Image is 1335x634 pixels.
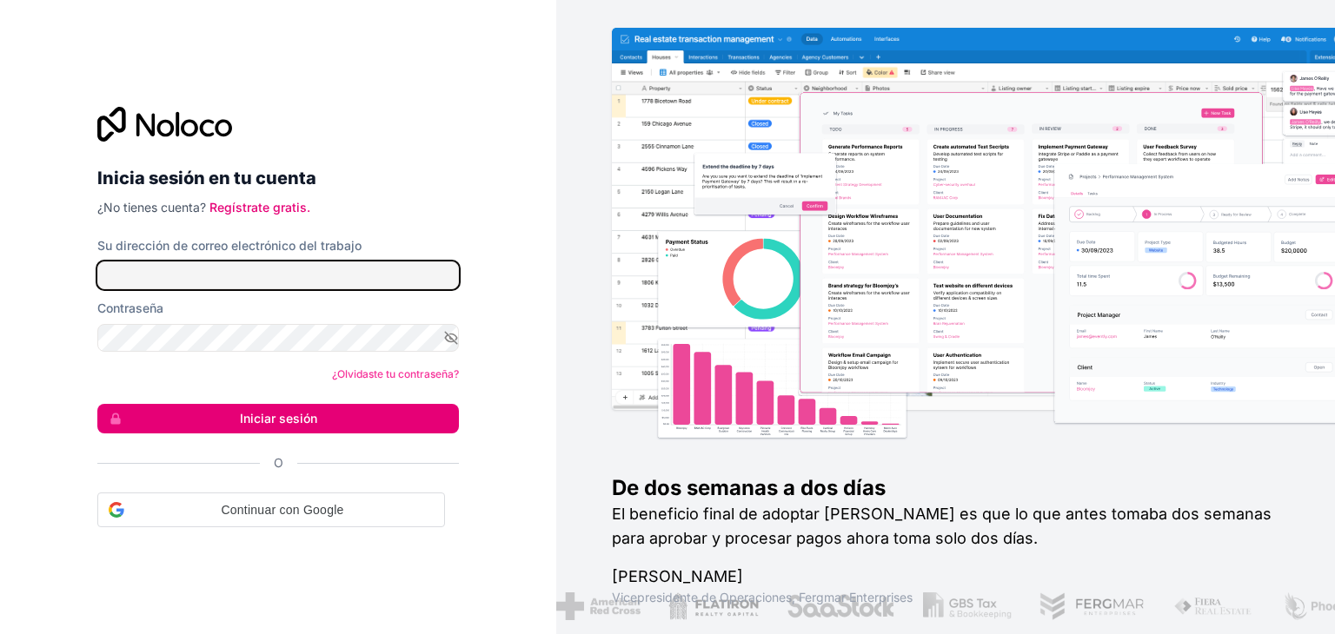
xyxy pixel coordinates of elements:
input: Contraseña [97,324,459,352]
font: , [792,590,795,604]
a: ¿Olvidaste tu contraseña? [332,367,459,380]
button: Iniciar sesión [97,404,459,433]
font: Fergmar Enterprises [799,590,913,604]
div: Continuar con Google [97,492,445,527]
input: Dirección de correo electrónico [97,261,459,289]
font: Inicia sesión en tu cuenta [97,168,316,188]
font: El beneficio final de adoptar [PERSON_NAME] es que lo que antes tomaba dos semanas para aprobar y... [612,505,1272,547]
font: O [274,455,283,470]
font: ¿No tienes cuenta? [97,200,206,215]
font: Su dirección de correo electrónico del trabajo [97,238,362,253]
font: Continuar con Google [221,503,343,517]
font: [PERSON_NAME] [612,567,743,585]
font: Vicepresidente de Operaciones [612,590,792,604]
font: Contraseña [97,300,163,315]
img: /activos/cruz-roja-americana-BAupjrZR.png [551,592,635,620]
a: Regístrate gratis. [209,200,310,215]
font: De dos semanas a dos días [612,475,886,500]
font: Iniciar sesión [240,411,317,426]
